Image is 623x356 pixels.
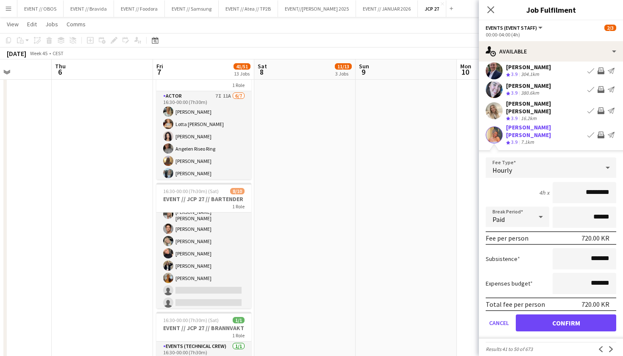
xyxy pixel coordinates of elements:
a: Jobs [42,19,61,30]
span: Thu [55,62,66,70]
app-card-role: [PERSON_NAME][PERSON_NAME][PERSON_NAME] [PERSON_NAME][PERSON_NAME][PERSON_NAME][PERSON_NAME][PERS... [156,169,251,311]
button: EVENT//[PERSON_NAME] 2025 [278,0,356,17]
div: [PERSON_NAME] [PERSON_NAME] [506,123,584,139]
button: JCP 27 [418,0,446,17]
span: Sat [258,62,267,70]
div: [PERSON_NAME] [506,63,551,71]
span: Mon [460,62,471,70]
span: Fri [156,62,163,70]
span: View [7,20,19,28]
div: 7.1km [519,139,536,146]
button: EVENT // Atea // TP2B [219,0,278,17]
span: 1 Role [232,203,245,210]
span: 6 [54,67,66,77]
div: Total fee per person [486,300,545,308]
span: Results 41 to 50 of 673 [486,346,533,352]
button: EVENT // JANUAR 2026 [356,0,418,17]
span: 1 Role [232,82,245,88]
label: Expenses budget [486,280,533,287]
h3: EVENT // JCP 27 // BRANNVAKT [156,324,251,332]
div: 16.2km [519,115,538,122]
div: 4h x [539,189,549,196]
span: Events (Event Staff) [486,25,537,31]
span: 10 [459,67,471,77]
span: 1/1 [233,317,245,323]
a: Edit [24,19,40,30]
div: 00:00-04:00 (4h) [486,31,616,38]
span: 3.9 [511,139,517,145]
span: Comms [67,20,86,28]
div: [DATE] [7,49,26,58]
button: EVENT // Bravida [64,0,114,17]
app-card-role: Actor7I11A6/716:30-00:00 (7h30m)[PERSON_NAME]Lotta [PERSON_NAME][PERSON_NAME]Angelen Riseo Ring[P... [156,91,251,194]
button: Cancel [486,314,512,331]
span: Hourly [492,166,512,174]
div: 380.6km [519,90,541,97]
span: 2/3 [604,25,616,31]
label: Subsistence [486,255,520,263]
span: 41/51 [234,63,250,70]
div: Fee per person [486,234,528,242]
a: Comms [63,19,89,30]
span: 7 [155,67,163,77]
span: 1 Role [232,332,245,339]
span: Paid [492,215,505,224]
button: Events (Event Staff) [486,25,544,31]
div: CEST [53,50,64,56]
span: 8/10 [230,188,245,194]
span: Edit [27,20,37,28]
span: 3.9 [511,90,517,96]
div: [PERSON_NAME] [506,82,551,90]
div: 3 Jobs [335,70,351,77]
a: View [3,19,22,30]
span: 8 [256,67,267,77]
div: 304.1km [519,71,541,78]
app-job-card: 16:30-00:00 (7h30m) (Sat)8/10EVENT // JCP 27 // BARTENDER1 Role[PERSON_NAME][PERSON_NAME][PERSON_... [156,183,251,308]
app-job-card: 16:30-00:00 (7h30m) (Sat)6/7EVENT // JCP 27 // AKTIVITETER1 RoleActor7I11A6/716:30-00:00 (7h30m)[... [156,54,251,179]
div: Available [479,41,623,62]
button: EVENT // OBOS [17,0,64,17]
button: Confirm [516,314,616,331]
div: [PERSON_NAME] [PERSON_NAME] [506,100,584,115]
span: Sun [359,62,369,70]
span: 3.9 [511,71,517,77]
span: Week 45 [28,50,49,56]
h3: Job Fulfilment [479,4,623,15]
button: EVENT // Foodora [114,0,165,17]
span: 16:30-00:00 (7h30m) (Sat) [163,188,219,194]
span: 16:30-00:00 (7h30m) (Sat) [163,317,219,323]
span: 3.9 [511,115,517,121]
div: 720.00 KR [581,300,609,308]
div: 720.00 KR [581,234,609,242]
span: Jobs [45,20,58,28]
h3: EVENT // JCP 27 // BARTENDER [156,195,251,203]
span: 9 [358,67,369,77]
div: 13 Jobs [234,70,250,77]
button: EVENT // Samsung [165,0,219,17]
span: 11/13 [335,63,352,70]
